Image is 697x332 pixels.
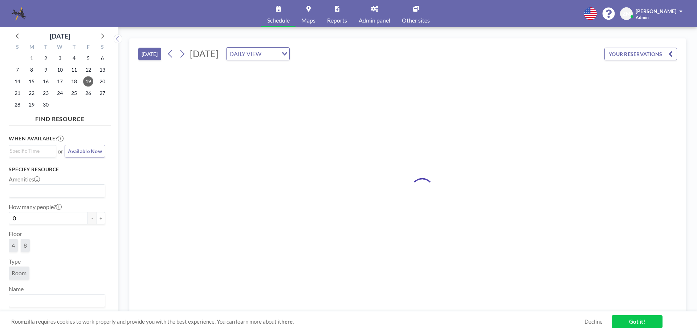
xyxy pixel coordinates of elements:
[27,88,37,98] span: Monday, September 22, 2025
[25,43,39,52] div: M
[9,176,40,183] label: Amenities
[10,186,101,196] input: Search for option
[97,76,107,87] span: Saturday, September 20, 2025
[264,49,277,59] input: Search for option
[53,43,67,52] div: W
[281,318,294,325] a: here.
[10,296,101,305] input: Search for option
[55,65,65,75] span: Wednesday, September 10, 2025
[228,49,263,59] span: DAILY VIEW
[41,88,51,98] span: Tuesday, September 23, 2025
[88,212,97,224] button: -
[12,88,23,98] span: Sunday, September 21, 2025
[81,43,95,52] div: F
[623,11,631,17] span: ZM
[12,76,23,87] span: Sunday, September 14, 2025
[41,65,51,75] span: Tuesday, September 9, 2025
[12,242,15,249] span: 4
[27,100,37,110] span: Monday, September 29, 2025
[9,295,105,307] div: Search for option
[27,65,37,75] span: Monday, September 8, 2025
[9,112,111,123] h4: FIND RESOURCE
[55,53,65,63] span: Wednesday, September 3, 2025
[97,88,107,98] span: Saturday, September 27, 2025
[50,31,70,41] div: [DATE]
[11,43,25,52] div: S
[402,17,430,23] span: Other sites
[12,100,23,110] span: Sunday, September 28, 2025
[83,65,93,75] span: Friday, September 12, 2025
[69,53,79,63] span: Thursday, September 4, 2025
[83,53,93,63] span: Friday, September 5, 2025
[612,315,663,328] a: Got it!
[12,7,26,21] img: organization-logo
[58,148,63,155] span: or
[83,88,93,98] span: Friday, September 26, 2025
[97,212,105,224] button: +
[359,17,390,23] span: Admin panel
[301,17,315,23] span: Maps
[267,17,290,23] span: Schedule
[83,76,93,87] span: Friday, September 19, 2025
[11,318,584,325] span: Roomzilla requires cookies to work properly and provide you with the best experience. You can lea...
[27,76,37,87] span: Monday, September 15, 2025
[69,65,79,75] span: Thursday, September 11, 2025
[65,145,105,157] button: Available Now
[9,230,22,237] label: Floor
[636,8,676,14] span: [PERSON_NAME]
[9,145,56,156] div: Search for option
[41,76,51,87] span: Tuesday, September 16, 2025
[69,76,79,87] span: Thursday, September 18, 2025
[604,48,677,60] button: YOUR RESERVATIONS
[190,48,219,59] span: [DATE]
[227,48,289,60] div: Search for option
[55,76,65,87] span: Wednesday, September 17, 2025
[41,53,51,63] span: Tuesday, September 2, 2025
[41,100,51,110] span: Tuesday, September 30, 2025
[9,203,62,211] label: How many people?
[636,15,649,20] span: Admin
[10,147,52,155] input: Search for option
[27,53,37,63] span: Monday, September 1, 2025
[9,166,105,173] h3: Specify resource
[69,88,79,98] span: Thursday, September 25, 2025
[9,285,24,293] label: Name
[39,43,53,52] div: T
[12,269,27,277] span: Room
[67,43,81,52] div: T
[24,242,27,249] span: 8
[97,53,107,63] span: Saturday, September 6, 2025
[12,65,23,75] span: Sunday, September 7, 2025
[68,148,102,154] span: Available Now
[97,65,107,75] span: Saturday, September 13, 2025
[327,17,347,23] span: Reports
[584,318,603,325] a: Decline
[55,88,65,98] span: Wednesday, September 24, 2025
[9,185,105,197] div: Search for option
[95,43,109,52] div: S
[138,48,161,60] button: [DATE]
[9,258,21,265] label: Type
